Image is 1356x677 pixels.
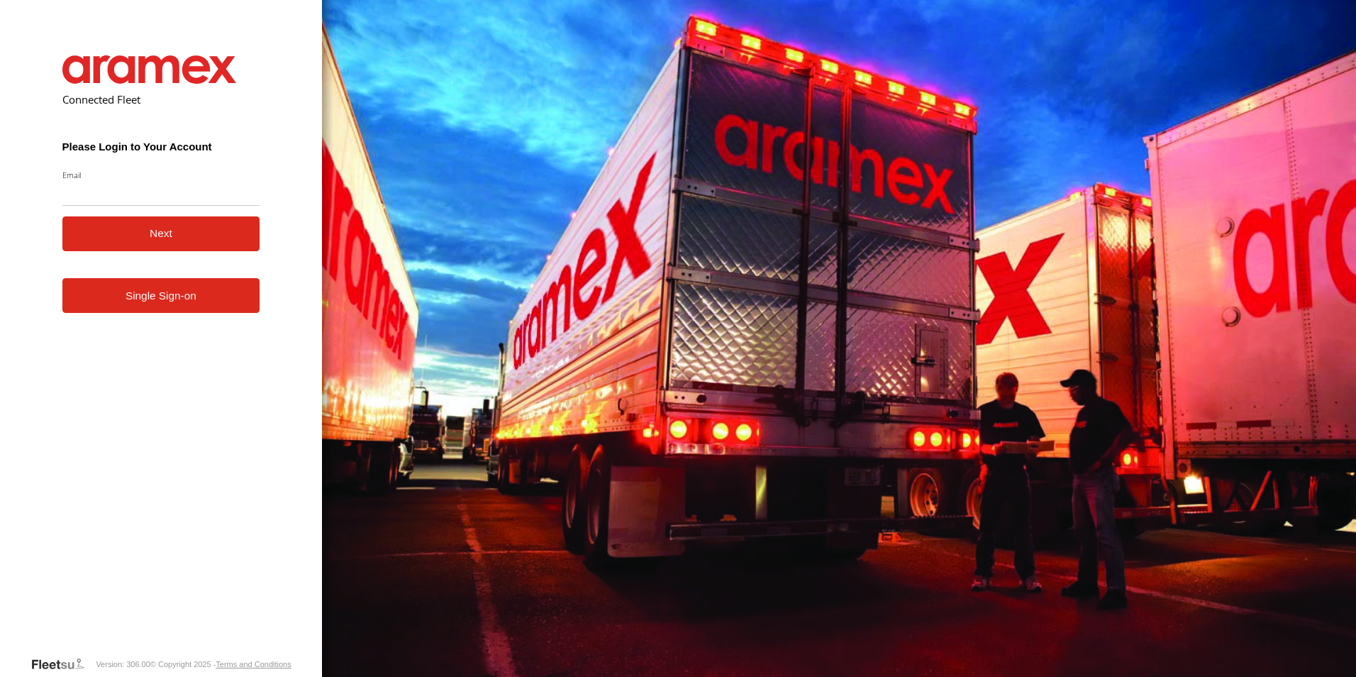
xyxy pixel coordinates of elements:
[96,660,150,668] div: Version: 306.00
[216,660,291,668] a: Terms and Conditions
[150,660,291,668] div: © Copyright 2025 -
[30,657,96,671] a: Visit our Website
[62,141,260,153] h3: Please Login to Your Account
[62,278,260,313] a: Single Sign-on
[62,216,260,251] button: Next
[62,55,237,84] img: Aramex
[62,92,260,106] h2: Connected Fleet
[62,170,260,180] label: Email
